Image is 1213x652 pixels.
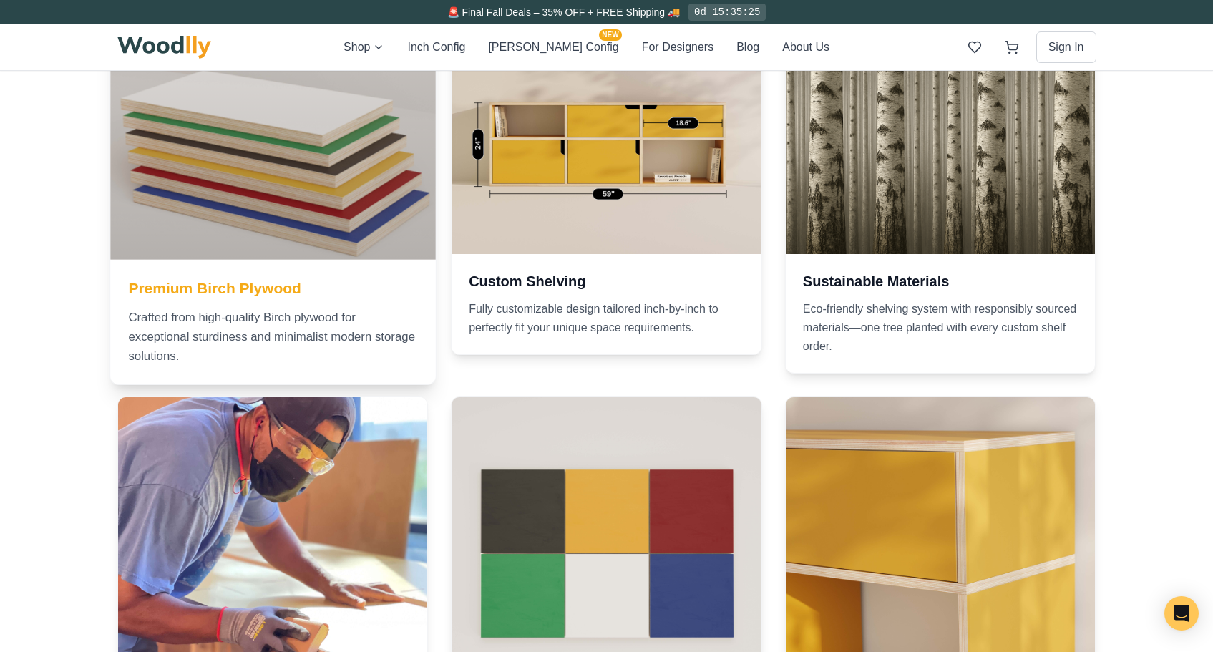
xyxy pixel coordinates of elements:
[128,307,417,366] p: Crafted from high-quality Birch plywood for exceptional sturdiness and minimalist modern storage ...
[1036,31,1096,63] button: Sign In
[1164,596,1199,631] div: Open Intercom Messenger
[407,38,465,57] button: Inch Config
[344,38,384,57] button: Shop
[469,271,744,291] h3: Custom Shelving
[803,271,1078,291] h3: Sustainable Materials
[117,36,212,59] img: Woodlly
[128,277,417,298] h3: Premium Birch Plywood
[736,38,759,57] button: Blog
[599,29,621,41] span: NEW
[688,4,766,21] div: 0d 15:35:25
[469,300,744,337] p: Fully customizable design tailored inch-by-inch to perfectly fit your unique space requirements.
[642,38,713,57] button: For Designers
[488,38,618,57] button: [PERSON_NAME] ConfigNEW
[782,38,829,57] button: About Us
[803,300,1078,356] p: Eco-friendly shelving system with responsibly sourced materials—one tree planted with every custo...
[447,6,680,18] span: 🚨 Final Fall Deals – 35% OFF + FREE Shipping 🚚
